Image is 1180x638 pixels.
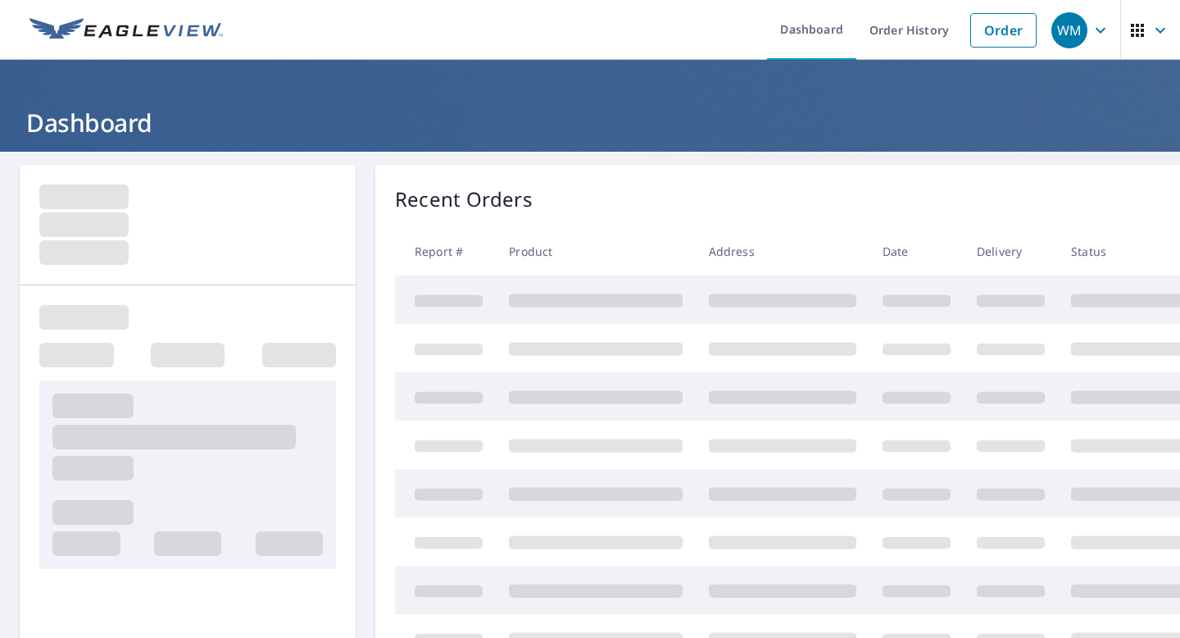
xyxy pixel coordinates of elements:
[20,106,1160,139] h1: Dashboard
[696,227,869,276] th: Address
[395,227,496,276] th: Report #
[496,227,696,276] th: Product
[964,227,1058,276] th: Delivery
[869,227,964,276] th: Date
[395,185,533,214] p: Recent Orders
[29,18,223,43] img: EV Logo
[1051,12,1087,48] div: WM
[970,13,1037,48] a: Order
